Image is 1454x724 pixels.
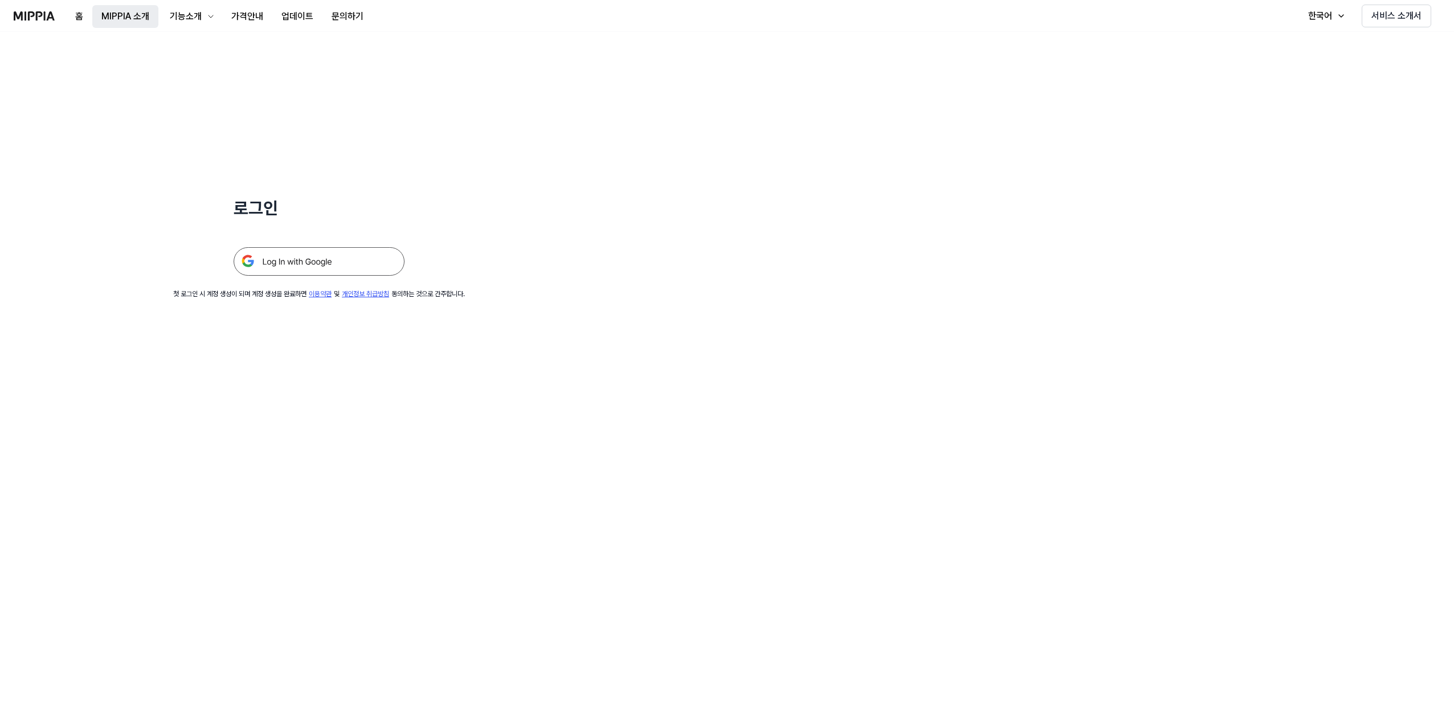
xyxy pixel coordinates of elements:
button: 가격안내 [222,5,272,28]
button: 한국어 [1297,5,1353,27]
a: 이용약관 [309,290,332,298]
div: 기능소개 [168,10,204,23]
img: logo [14,11,55,21]
button: 문의하기 [322,5,373,28]
h1: 로그인 [234,196,405,220]
button: 업데이트 [272,5,322,28]
button: 홈 [66,5,92,28]
a: 업데이트 [272,1,322,32]
div: 첫 로그인 시 계정 생성이 되며 계정 생성을 완료하면 및 동의하는 것으로 간주합니다. [173,289,465,299]
button: MIPPIA 소개 [92,5,158,28]
div: 한국어 [1306,9,1334,23]
button: 기능소개 [158,5,222,28]
a: 개인정보 취급방침 [342,290,389,298]
button: 서비스 소개서 [1362,5,1431,27]
img: 구글 로그인 버튼 [234,247,405,276]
